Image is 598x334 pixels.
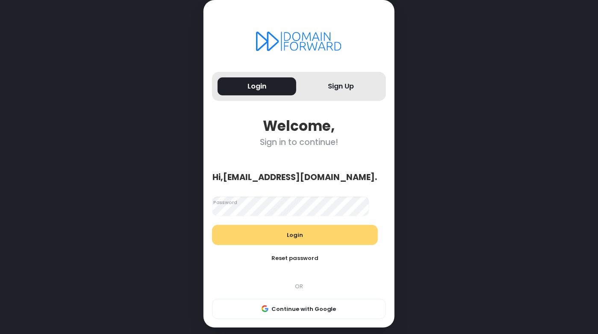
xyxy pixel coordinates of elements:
div: OR [208,282,390,291]
button: Reset password [212,248,378,269]
div: Hi, [EMAIL_ADDRESS][DOMAIN_NAME] . [208,172,382,182]
div: Sign in to continue! [212,137,386,147]
button: Login [218,77,296,96]
button: Continue with Google [212,299,386,319]
button: Sign Up [302,77,380,96]
button: Login [212,225,378,245]
div: Welcome, [212,118,386,134]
